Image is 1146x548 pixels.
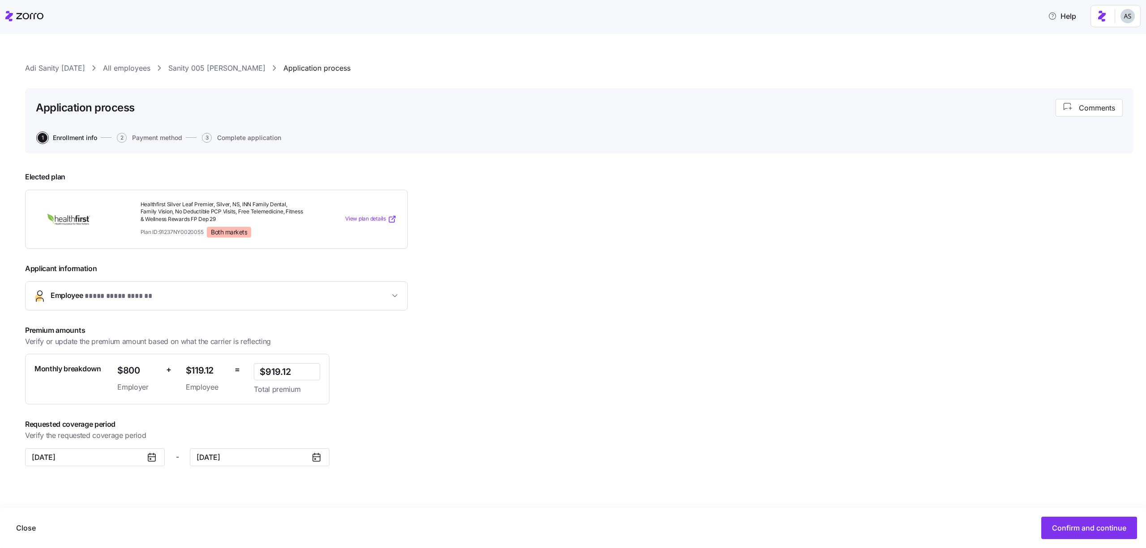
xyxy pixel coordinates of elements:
[217,135,281,141] span: Complete application
[1052,523,1126,533] span: Confirm and continue
[1056,99,1123,117] button: Comments
[25,63,85,74] a: Adi Sanity [DATE]
[200,133,281,143] a: 3Complete application
[36,209,101,229] img: HealthFirst
[141,228,204,236] span: Plan ID: 91237NY0020055
[186,363,227,378] span: $119.12
[1079,102,1115,113] span: Comments
[25,419,440,430] span: Requested coverage period
[141,201,305,223] span: Healthfirst Silver Leaf Premier, Silver, NS, INN Family Dental, Family Vision, No Deductible PCP ...
[1120,9,1135,23] img: c4d3a52e2a848ea5f7eb308790fba1e4
[25,448,165,466] input: MM/DD/YYYY
[117,133,127,143] span: 2
[117,382,159,393] span: Employer
[9,517,43,539] button: Close
[1041,7,1083,25] button: Help
[1048,11,1076,21] span: Help
[38,133,97,143] button: 1Enrollment info
[16,523,36,533] span: Close
[25,430,146,441] span: Verify the requested coverage period
[235,363,240,376] span: =
[132,135,182,141] span: Payment method
[36,101,135,115] h1: Application process
[190,448,329,466] input: MM/DD/YYYY
[186,382,227,393] span: Employee
[51,290,152,302] span: Employee
[38,133,47,143] span: 1
[117,363,159,378] span: $800
[202,133,212,143] span: 3
[25,171,408,183] span: Elected plan
[25,336,271,347] span: Verify or update the premium amount based on what the carrier is reflecting
[283,63,351,74] a: Application process
[1041,517,1137,539] button: Confirm and continue
[25,263,408,274] span: Applicant information
[345,215,397,224] a: View plan details
[34,363,101,374] span: Monthly breakdown
[103,63,150,74] a: All employees
[345,215,386,223] span: View plan details
[117,133,182,143] button: 2Payment method
[25,325,331,336] span: Premium amounts
[168,63,265,74] a: Sanity 005 [PERSON_NAME]
[254,384,320,395] span: Total premium
[211,228,247,236] span: Both markets
[166,363,171,376] span: +
[176,451,179,463] span: -
[115,133,182,143] a: 2Payment method
[36,133,97,143] a: 1Enrollment info
[53,135,97,141] span: Enrollment info
[202,133,281,143] button: 3Complete application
